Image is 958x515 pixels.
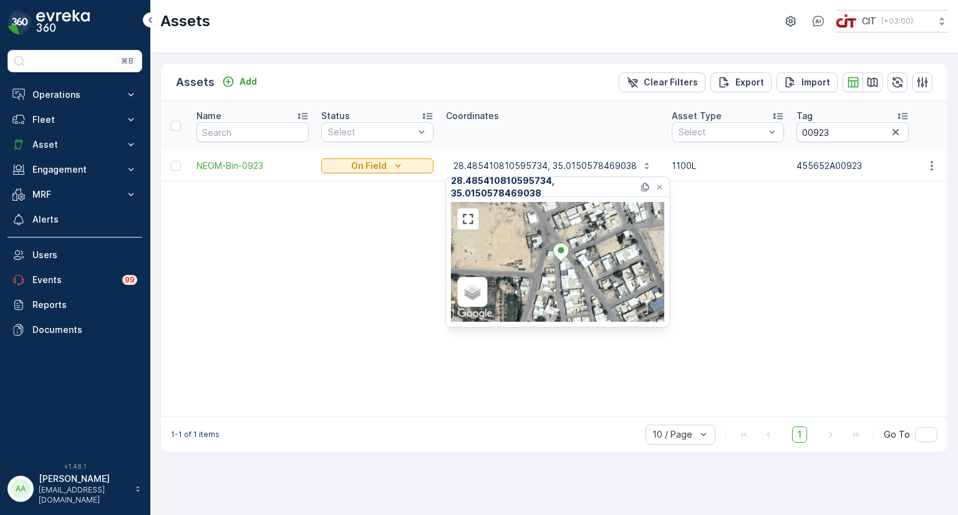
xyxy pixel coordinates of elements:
button: Clear Filters [619,72,705,92]
span: v 1.48.1 [7,463,142,470]
p: Engagement [32,163,117,176]
p: MRF [32,188,117,201]
button: MRF [7,182,142,207]
a: Users [7,243,142,267]
p: Coordinates [446,110,499,122]
p: 28.485410810595734, 35.0150578469038 [453,160,637,172]
span: Go To [884,428,910,441]
button: Export [710,72,772,92]
p: On Field [351,160,387,172]
p: 28.485410810595734, 35.0150578469038 [451,175,639,200]
td: 1100L [665,151,790,181]
img: Google [454,306,495,322]
input: Search [796,122,909,142]
p: CIT [862,15,876,27]
p: 99 [125,275,135,285]
button: Operations [7,82,142,107]
a: Events99 [7,267,142,292]
a: Layers [458,278,486,306]
span: 1 [792,426,807,443]
img: logo [7,10,32,35]
input: Search [196,122,309,142]
p: Select [328,126,414,138]
p: ⌘B [121,56,133,66]
p: Users [32,249,137,261]
td: 455652A00923 [790,151,915,181]
button: AA[PERSON_NAME][EMAIL_ADDRESS][DOMAIN_NAME] [7,473,142,505]
p: Import [801,76,830,89]
p: Assets [160,11,210,31]
p: Add [239,75,257,88]
button: Add [217,74,262,89]
p: [EMAIL_ADDRESS][DOMAIN_NAME] [39,485,128,505]
a: View Fullscreen [458,209,477,228]
a: NEOM-Bin-0923 [196,160,309,172]
p: Clear Filters [644,76,698,89]
img: cit-logo_pOk6rL0.png [836,14,857,28]
a: Reports [7,292,142,317]
p: Alerts [32,213,137,226]
p: Documents [32,324,137,336]
p: Reports [32,299,137,311]
p: [PERSON_NAME] [39,473,128,485]
p: Operations [32,89,117,101]
p: Status [321,110,350,122]
p: Assets [176,74,215,91]
p: Select [679,126,765,138]
a: Open this area in Google Maps (opens a new window) [454,306,495,322]
p: ( +03:00 ) [881,16,913,26]
button: Import [777,72,838,92]
button: CIT(+03:00) [836,10,948,32]
p: Fleet [32,113,117,126]
button: Asset [7,132,142,157]
p: 1-1 of 1 items [171,430,220,440]
button: Engagement [7,157,142,182]
button: Fleet [7,107,142,132]
p: Asset [32,138,117,151]
p: Asset Type [672,110,722,122]
p: Name [196,110,221,122]
button: 28.485410810595734, 35.0150578469038 [446,156,659,176]
p: Tag [796,110,813,122]
a: Documents [7,317,142,342]
p: Events [32,274,115,286]
div: AA [11,479,31,499]
a: Alerts [7,207,142,232]
div: Toggle Row Selected [171,161,181,171]
button: On Field [321,158,433,173]
img: logo_dark-DEwI_e13.png [36,10,90,35]
p: Export [735,76,764,89]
